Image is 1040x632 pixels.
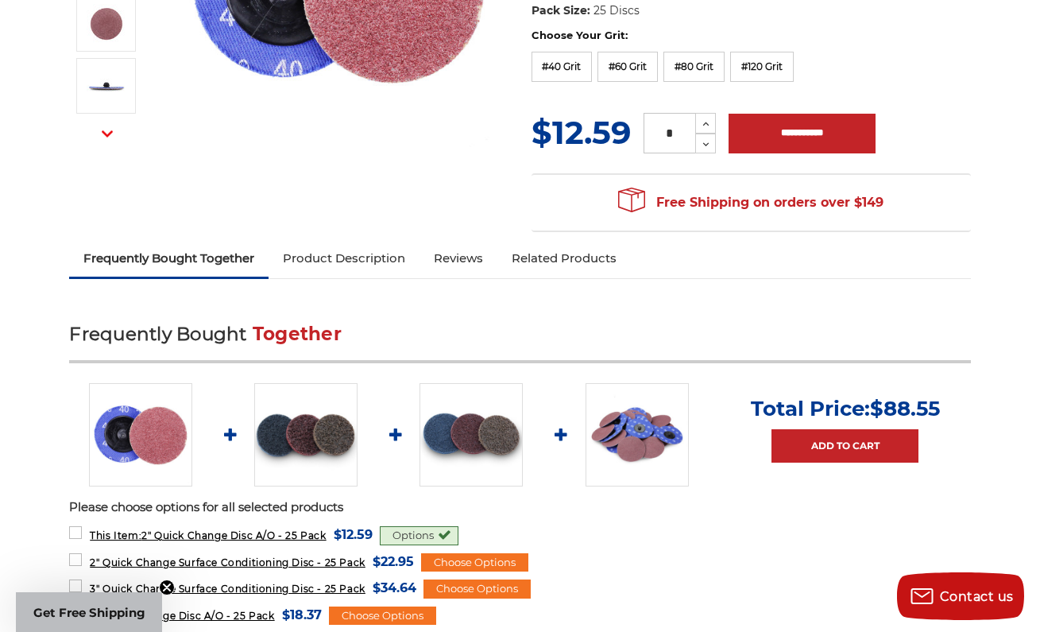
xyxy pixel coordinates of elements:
div: Choose Options [421,553,528,572]
a: Related Products [497,241,631,276]
a: Frequently Bought Together [69,241,269,276]
div: Choose Options [329,607,436,626]
button: Contact us [897,572,1024,620]
a: Add to Cart [771,429,918,463]
img: 2 inch red aluminum oxide quick change sanding discs for metalwork [89,383,192,487]
label: Choose Your Grit: [532,28,971,44]
span: $88.55 [870,396,940,421]
dd: 25 Discs [593,2,640,19]
span: $12.59 [334,524,373,545]
button: Close teaser [159,580,175,595]
span: 3" Quick Change Disc A/O - 25 Pack [90,610,274,622]
span: $12.59 [532,113,631,152]
a: Reviews [419,241,497,276]
img: Side view of 2 inch quick change sanding disc showcasing the locking system for easy swap [87,66,126,106]
span: Free Shipping on orders over $149 [618,187,883,219]
span: Together [253,323,342,345]
img: BHA 60 grit 2-inch red quick change disc for metal and wood finishing [87,4,126,44]
p: Please choose options for all selected products [69,498,970,517]
span: Frequently Bought [69,323,246,345]
div: Choose Options [423,580,531,599]
span: $18.37 [282,604,322,626]
p: Total Price: [751,396,940,421]
div: Get Free ShippingClose teaser [16,592,162,632]
span: $22.95 [373,551,414,572]
span: $34.64 [373,577,416,599]
div: Options [380,526,458,545]
a: Product Description [269,241,419,276]
strong: This Item: [90,529,141,541]
span: Contact us [940,589,1014,604]
span: Get Free Shipping [33,605,145,620]
span: 2" Quick Change Disc A/O - 25 Pack [90,529,326,541]
button: Next [88,117,126,151]
span: 3" Quick Change Surface Conditioning Disc - 25 Pack [90,583,365,595]
span: 2" Quick Change Surface Conditioning Disc - 25 Pack [90,556,365,568]
dt: Pack Size: [532,2,590,19]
